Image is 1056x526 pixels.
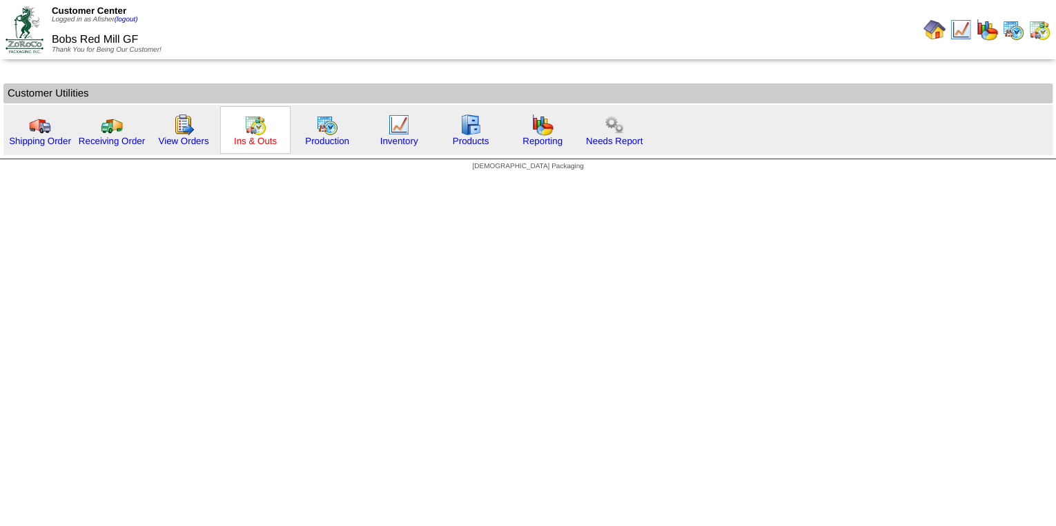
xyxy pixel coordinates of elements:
img: cabinet.gif [460,114,482,136]
a: Ins & Outs [234,136,277,146]
a: Shipping Order [9,136,71,146]
a: Reporting [522,136,563,146]
span: Bobs Red Mill GF [52,34,138,45]
img: ZoRoCo_Logo(Green%26Foil)%20jpg.webp [6,6,43,52]
a: Products [453,136,489,146]
span: Logged in as Afisher [52,16,138,23]
span: Thank You for Being Our Customer! [52,46,162,54]
img: home.gif [923,19,946,41]
img: workorder.gif [173,114,195,136]
a: Production [305,136,349,146]
img: workflow.png [603,114,625,136]
img: graph.gif [976,19,998,41]
img: calendarprod.gif [316,114,338,136]
img: calendarprod.gif [1002,19,1024,41]
span: Customer Center [52,6,126,16]
span: [DEMOGRAPHIC_DATA] Packaging [472,163,583,170]
img: graph.gif [531,114,554,136]
a: View Orders [158,136,208,146]
img: line_graph.gif [388,114,410,136]
img: calendarinout.gif [1028,19,1050,41]
img: line_graph.gif [950,19,972,41]
td: Customer Utilities [3,83,1053,103]
a: Receiving Order [79,136,145,146]
img: truck2.gif [101,114,123,136]
img: calendarinout.gif [244,114,266,136]
a: (logout) [115,16,138,23]
a: Needs Report [586,136,643,146]
img: truck.gif [29,114,51,136]
a: Inventory [380,136,418,146]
